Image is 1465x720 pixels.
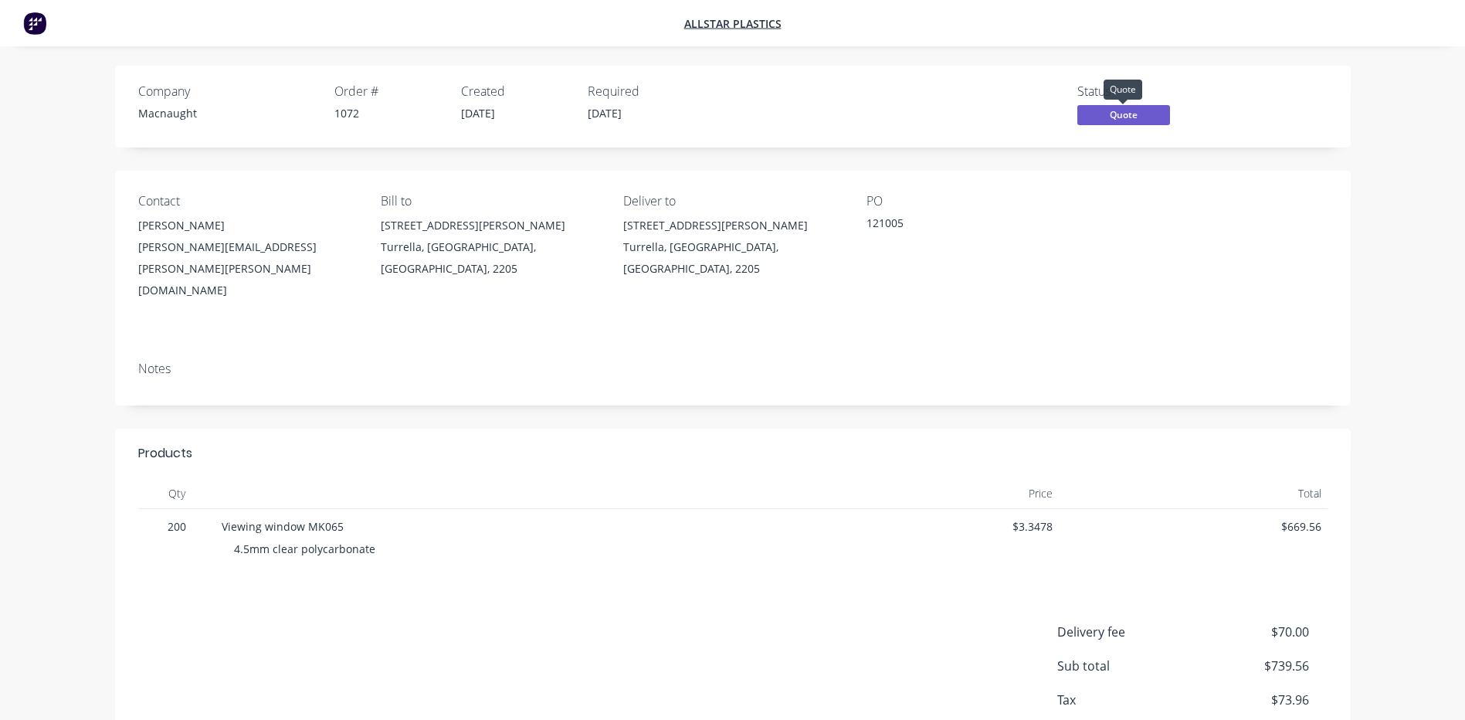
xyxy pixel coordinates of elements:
[334,84,443,99] div: Order #
[684,16,782,31] a: Allstar Plastics
[144,518,209,535] span: 200
[1057,691,1195,709] span: Tax
[623,215,841,236] div: [STREET_ADDRESS][PERSON_NAME]
[138,444,192,463] div: Products
[623,194,841,209] div: Deliver to
[1194,691,1308,709] span: $73.96
[1194,657,1308,675] span: $739.56
[623,236,841,280] div: Turrella, [GEOGRAPHIC_DATA], [GEOGRAPHIC_DATA], 2205
[138,362,1328,376] div: Notes
[222,519,344,534] span: Viewing window MK065
[1057,623,1195,641] span: Delivery fee
[234,542,375,556] span: 4.5mm clear polycarbonate
[1077,105,1170,124] span: Quote
[381,215,599,236] div: [STREET_ADDRESS][PERSON_NAME]
[588,84,696,99] div: Required
[623,215,841,280] div: [STREET_ADDRESS][PERSON_NAME]Turrella, [GEOGRAPHIC_DATA], [GEOGRAPHIC_DATA], 2205
[138,478,215,509] div: Qty
[381,194,599,209] div: Bill to
[461,106,495,121] span: [DATE]
[23,12,46,35] img: Factory
[138,215,356,236] div: [PERSON_NAME]
[797,518,1053,535] span: $3.3478
[866,194,1084,209] div: PO
[461,84,569,99] div: Created
[1104,80,1142,100] div: Quote
[791,478,1060,509] div: Price
[138,215,356,301] div: [PERSON_NAME][PERSON_NAME][EMAIL_ADDRESS][PERSON_NAME][PERSON_NAME][DOMAIN_NAME]
[138,84,316,99] div: Company
[1057,657,1195,675] span: Sub total
[1059,478,1328,509] div: Total
[381,215,599,280] div: [STREET_ADDRESS][PERSON_NAME]Turrella, [GEOGRAPHIC_DATA], [GEOGRAPHIC_DATA], 2205
[866,215,1060,236] div: 121005
[1194,623,1308,641] span: $70.00
[588,106,622,121] span: [DATE]
[138,194,356,209] div: Contact
[138,105,316,121] div: Macnaught
[138,236,356,301] div: [PERSON_NAME][EMAIL_ADDRESS][PERSON_NAME][PERSON_NAME][DOMAIN_NAME]
[1077,84,1193,99] div: Status
[334,105,443,121] div: 1072
[1065,518,1321,535] span: $669.56
[381,236,599,280] div: Turrella, [GEOGRAPHIC_DATA], [GEOGRAPHIC_DATA], 2205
